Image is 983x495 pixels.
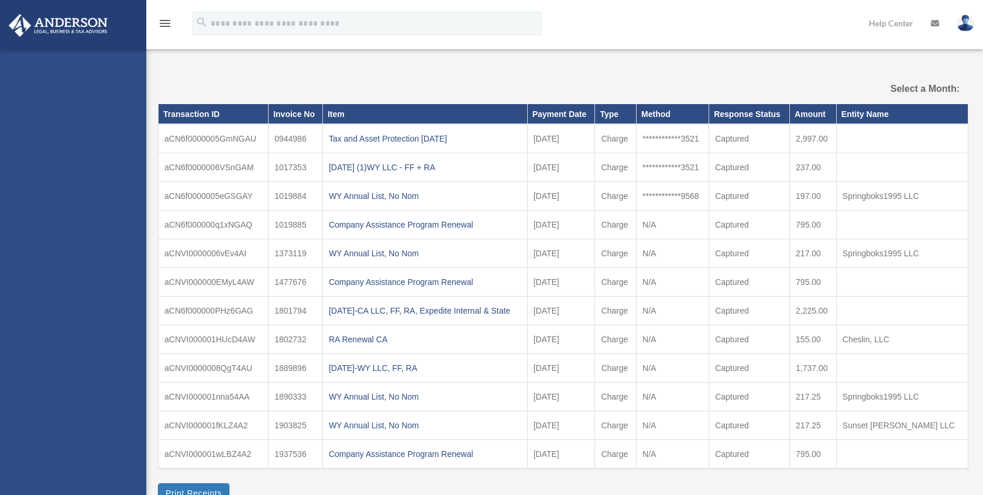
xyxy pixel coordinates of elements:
td: aCNVI0000008QgT4AU [159,354,269,383]
td: [DATE] [527,383,595,411]
td: N/A [637,211,709,239]
div: Company Assistance Program Renewal [329,446,521,462]
td: aCN6f000000q1xNGAQ [159,211,269,239]
td: Sunset [PERSON_NAME] LLC [836,411,968,440]
td: Charge [595,182,637,211]
td: aCNVI000000EMyL4AW [159,268,269,297]
th: Entity Name [836,104,968,124]
td: N/A [637,440,709,469]
td: N/A [637,297,709,325]
div: Tax and Asset Protection [DATE] [329,130,521,147]
td: aCNVI000001fKLZ4A2 [159,411,269,440]
td: 2,997.00 [790,124,837,153]
td: 197.00 [790,182,837,211]
td: Charge [595,124,637,153]
td: aCN6f0000005GmNGAU [159,124,269,153]
td: [DATE] [527,124,595,153]
div: [DATE] (1)WY LLC - FF + RA [329,159,521,176]
td: 795.00 [790,211,837,239]
td: 0944986 [269,124,323,153]
td: 1903825 [269,411,323,440]
td: Charge [595,239,637,268]
td: [DATE] [527,239,595,268]
td: Captured [709,411,790,440]
td: Springboks1995 LLC [836,239,968,268]
td: Cheslin, LLC [836,325,968,354]
td: Captured [709,325,790,354]
img: User Pic [957,15,974,32]
td: aCNVI000001wLBZ4A2 [159,440,269,469]
th: Method [637,104,709,124]
div: WY Annual List, No Nom [329,417,521,434]
td: Captured [709,268,790,297]
td: 795.00 [790,440,837,469]
td: Charge [595,383,637,411]
td: Charge [595,354,637,383]
td: 1477676 [269,268,323,297]
td: Charge [595,268,637,297]
td: 1,737.00 [790,354,837,383]
td: N/A [637,411,709,440]
td: Charge [595,297,637,325]
i: menu [158,16,172,30]
td: 1801794 [269,297,323,325]
td: 795.00 [790,268,837,297]
div: WY Annual List, No Nom [329,389,521,405]
th: Amount [790,104,837,124]
td: aCN6f000000PHz6GAG [159,297,269,325]
th: Item [322,104,527,124]
td: aCNVI000001HUcD4AW [159,325,269,354]
div: [DATE]-WY LLC, FF, RA [329,360,521,376]
div: RA Renewal CA [329,331,521,348]
td: 2,225.00 [790,297,837,325]
td: [DATE] [527,354,595,383]
td: aCNVI000001nna54AA [159,383,269,411]
th: Payment Date [527,104,595,124]
td: Charge [595,411,637,440]
td: Charge [595,325,637,354]
td: [DATE] [527,268,595,297]
td: Charge [595,440,637,469]
th: Invoice No [269,104,323,124]
td: aCN6f0000006VSnGAM [159,153,269,182]
td: Captured [709,153,790,182]
td: Captured [709,383,790,411]
td: Captured [709,440,790,469]
label: Select a Month: [842,81,960,97]
div: WY Annual List, No Nom [329,245,521,262]
td: N/A [637,354,709,383]
td: 237.00 [790,153,837,182]
td: 1017353 [269,153,323,182]
td: N/A [637,325,709,354]
div: WY Annual List, No Nom [329,188,521,204]
td: 1889896 [269,354,323,383]
td: 1937536 [269,440,323,469]
td: Captured [709,239,790,268]
td: [DATE] [527,211,595,239]
td: Springboks1995 LLC [836,383,968,411]
td: [DATE] [527,182,595,211]
div: Company Assistance Program Renewal [329,216,521,233]
td: 155.00 [790,325,837,354]
td: Springboks1995 LLC [836,182,968,211]
td: N/A [637,239,709,268]
td: [DATE] [527,297,595,325]
td: 217.25 [790,411,837,440]
img: Anderson Advisors Platinum Portal [5,14,111,37]
td: Charge [595,153,637,182]
i: search [195,16,208,29]
td: 217.25 [790,383,837,411]
td: [DATE] [527,411,595,440]
td: N/A [637,383,709,411]
td: 1019885 [269,211,323,239]
th: Response Status [709,104,790,124]
td: 217.00 [790,239,837,268]
td: 1019884 [269,182,323,211]
td: Captured [709,297,790,325]
div: Company Assistance Program Renewal [329,274,521,290]
td: 1890333 [269,383,323,411]
td: Captured [709,124,790,153]
td: [DATE] [527,325,595,354]
td: 1373119 [269,239,323,268]
div: [DATE]-CA LLC, FF, RA, Expedite Internal & State [329,302,521,319]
